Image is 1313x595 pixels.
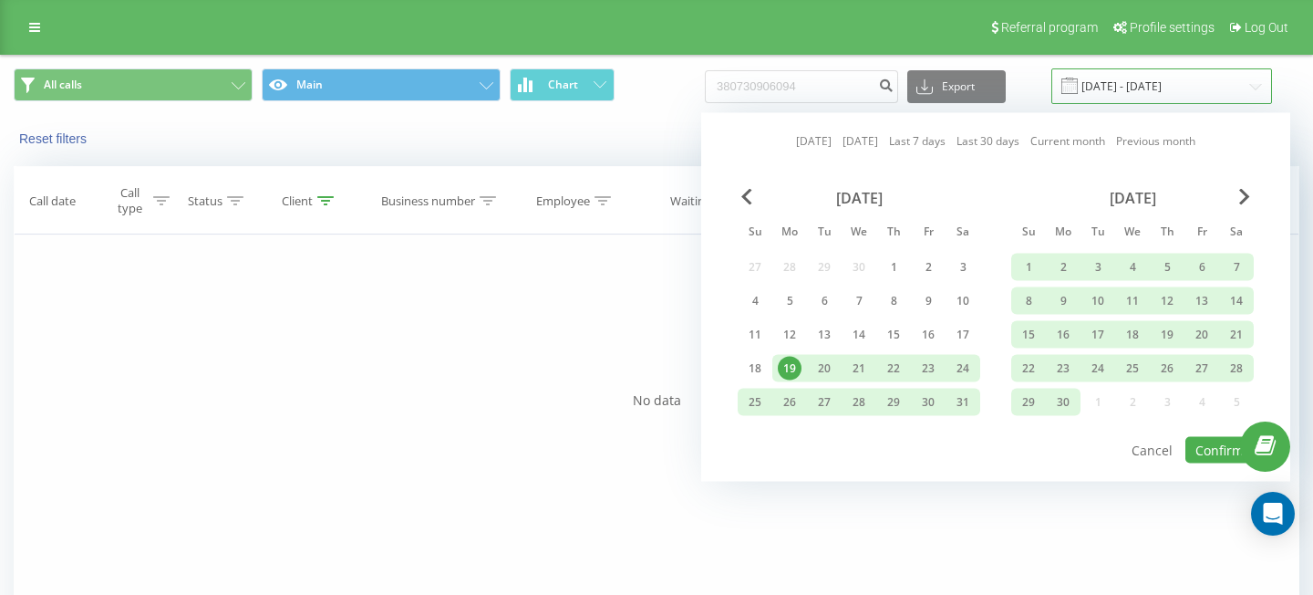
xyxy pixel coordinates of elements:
a: [DATE] [796,132,832,150]
div: Wed Jun 4, 2025 [1115,254,1150,281]
div: Thu May 22, 2025 [876,355,911,382]
div: 19 [778,357,801,381]
div: Sat May 10, 2025 [946,287,980,315]
button: Reset filters [14,130,96,147]
div: Mon May 19, 2025 [772,355,807,382]
div: 12 [1155,289,1179,313]
div: 31 [951,391,975,414]
div: Tue May 13, 2025 [807,321,842,349]
span: Log Out [1245,20,1288,35]
abbr: Monday [776,220,803,247]
div: 18 [1121,323,1144,347]
abbr: Thursday [880,220,907,247]
div: Wed Jun 18, 2025 [1115,321,1150,349]
div: 6 [812,289,836,313]
button: Cancel [1122,437,1183,464]
abbr: Sunday [1015,220,1042,247]
abbr: Monday [1049,220,1077,247]
div: 25 [743,391,767,414]
div: Tue May 27, 2025 [807,389,842,416]
div: 5 [1155,256,1179,279]
div: Thu Jun 26, 2025 [1150,355,1184,382]
div: Sat May 3, 2025 [946,254,980,281]
div: 11 [1121,289,1144,313]
div: Sun May 11, 2025 [738,321,772,349]
div: Fri Jun 20, 2025 [1184,321,1219,349]
div: Thu May 15, 2025 [876,321,911,349]
div: Wed May 14, 2025 [842,321,876,349]
div: Wed Jun 25, 2025 [1115,355,1150,382]
a: Previous month [1116,132,1195,150]
div: 30 [916,391,940,414]
div: Status [188,193,222,209]
div: Sat Jun 14, 2025 [1219,287,1254,315]
div: 25 [1121,357,1144,381]
div: 15 [882,323,905,347]
div: Wed May 28, 2025 [842,389,876,416]
div: Mon Jun 9, 2025 [1046,287,1080,315]
div: 1 [882,256,905,279]
div: Wed Jun 11, 2025 [1115,287,1150,315]
button: All calls [14,68,253,101]
div: 22 [1017,357,1040,381]
div: 26 [1155,357,1179,381]
div: Client [282,193,313,209]
div: Thu May 8, 2025 [876,287,911,315]
div: 8 [1017,289,1040,313]
abbr: Tuesday [811,220,838,247]
div: 16 [1051,323,1075,347]
div: 7 [847,289,871,313]
div: Fri Jun 13, 2025 [1184,287,1219,315]
div: 20 [1190,323,1214,347]
div: Mon May 12, 2025 [772,321,807,349]
div: Call type [110,185,149,216]
div: 2 [916,256,940,279]
abbr: Friday [1188,220,1215,247]
div: 11 [743,323,767,347]
div: 24 [951,357,975,381]
div: Tue Jun 17, 2025 [1080,321,1115,349]
div: Mon Jun 2, 2025 [1046,254,1080,281]
div: 22 [882,357,905,381]
div: Tue May 6, 2025 [807,287,842,315]
div: Tue May 20, 2025 [807,355,842,382]
div: 7 [1225,256,1248,279]
div: 20 [812,357,836,381]
abbr: Sunday [741,220,769,247]
div: [DATE] [1011,189,1254,207]
div: Fri Jun 6, 2025 [1184,254,1219,281]
div: Fri May 30, 2025 [911,389,946,416]
div: Mon Jun 16, 2025 [1046,321,1080,349]
span: Referral program [1001,20,1098,35]
div: Employee [536,193,590,209]
div: Mon May 26, 2025 [772,389,807,416]
div: Sun Jun 1, 2025 [1011,254,1046,281]
div: 13 [1190,289,1214,313]
div: 29 [882,391,905,414]
div: Tue Jun 10, 2025 [1080,287,1115,315]
div: 3 [1086,256,1110,279]
div: No data [14,391,1299,410]
div: Sun May 25, 2025 [738,389,772,416]
div: Sat Jun 28, 2025 [1219,355,1254,382]
div: Call date [29,193,76,209]
div: 17 [1086,323,1110,347]
div: Sat May 17, 2025 [946,321,980,349]
div: Thu Jun 12, 2025 [1150,287,1184,315]
abbr: Saturday [1223,220,1250,247]
div: Waiting time [670,193,739,209]
div: Mon May 5, 2025 [772,287,807,315]
span: Previous Month [741,189,752,205]
abbr: Wednesday [845,220,873,247]
a: Last 7 days [889,132,946,150]
div: 18 [743,357,767,381]
div: Sat May 24, 2025 [946,355,980,382]
div: 28 [1225,357,1248,381]
a: Current month [1030,132,1105,150]
abbr: Friday [915,220,942,247]
abbr: Thursday [1153,220,1181,247]
div: 14 [1225,289,1248,313]
div: Thu Jun 19, 2025 [1150,321,1184,349]
div: 15 [1017,323,1040,347]
div: 3 [951,256,975,279]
